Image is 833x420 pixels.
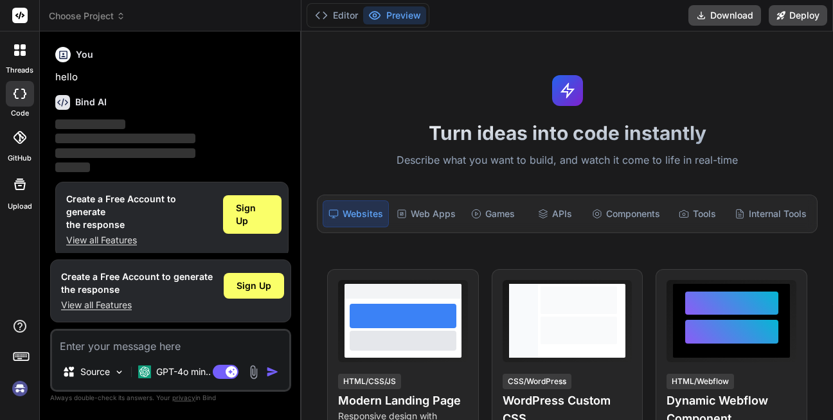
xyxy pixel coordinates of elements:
p: Source [80,365,110,378]
img: icon [266,365,279,378]
p: Describe what you want to build, and watch it come to life in real-time [309,152,825,169]
label: Upload [8,201,32,212]
span: ‌ [55,148,195,158]
span: Choose Project [49,10,125,22]
button: Preview [363,6,426,24]
img: attachment [246,365,261,380]
div: HTML/CSS/JS [338,374,401,389]
span: Sign Up [236,202,269,227]
span: ‌ [55,134,195,143]
h1: Create a Free Account to generate the response [66,193,213,231]
p: Always double-check its answers. Your in Bind [50,392,291,404]
div: Websites [323,200,389,227]
span: ‌ [55,119,125,129]
div: Internal Tools [730,200,812,227]
span: Sign Up [237,279,271,292]
button: Deploy [769,5,827,26]
div: Components [587,200,665,227]
div: Web Apps [391,200,461,227]
p: GPT-4o min.. [156,365,211,378]
div: Games [463,200,523,227]
button: Editor [310,6,363,24]
img: signin [9,378,31,399]
h4: Modern Landing Page [338,392,468,410]
div: APIs [525,200,584,227]
div: CSS/WordPress [503,374,571,389]
img: Pick Models [114,367,125,378]
label: code [11,108,29,119]
span: ‌ [55,162,90,172]
button: Download [688,5,761,26]
div: Tools [668,200,727,227]
p: View all Features [66,234,213,247]
h6: Bind AI [75,96,107,109]
h1: Create a Free Account to generate the response [61,270,213,296]
h1: Turn ideas into code instantly [309,121,825,144]
div: HTML/Webflow [667,374,734,389]
label: GitHub [8,153,31,164]
h6: You [76,48,93,61]
p: View all Features [61,299,213,311]
img: GPT-4o mini [138,365,151,378]
span: privacy [172,394,195,401]
p: hello [55,70,289,85]
label: threads [6,65,33,76]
